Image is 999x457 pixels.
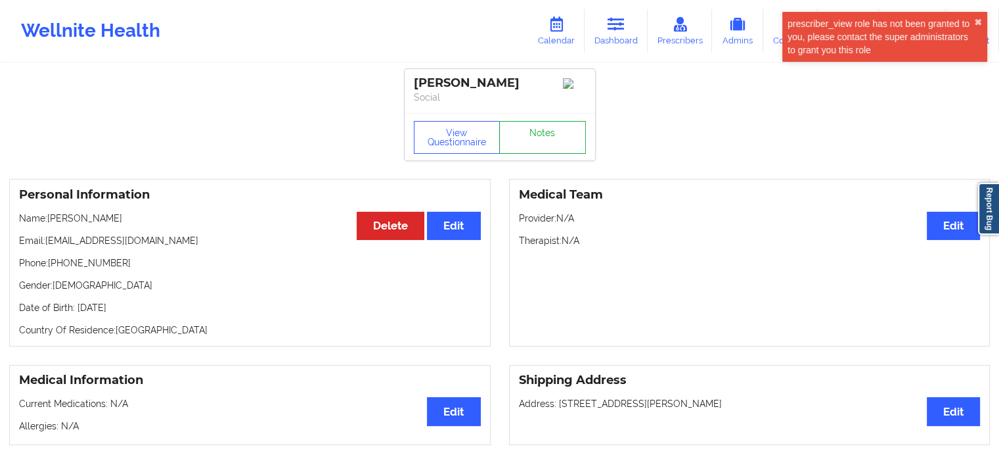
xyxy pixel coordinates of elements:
[519,187,981,203] h3: Medical Team
[712,9,763,53] a: Admins
[19,187,481,203] h3: Personal Information
[519,373,981,388] h3: Shipping Address
[519,397,981,410] p: Address: [STREET_ADDRESS][PERSON_NAME]
[585,9,648,53] a: Dashboard
[19,373,481,388] h3: Medical Information
[19,256,481,270] p: Phone: [PHONE_NUMBER]
[414,91,586,104] p: Social
[648,9,713,53] a: Prescribers
[19,212,481,225] p: Name: [PERSON_NAME]
[19,301,481,314] p: Date of Birth: [DATE]
[763,9,818,53] a: Coaches
[927,397,980,425] button: Edit
[427,397,480,425] button: Edit
[563,78,586,89] img: Image%2Fplaceholer-image.png
[528,9,585,53] a: Calendar
[19,324,481,337] p: Country Of Residence: [GEOGRAPHIC_DATA]
[414,76,586,91] div: [PERSON_NAME]
[978,183,999,235] a: Report Bug
[974,17,982,28] button: close
[19,234,481,247] p: Email: [EMAIL_ADDRESS][DOMAIN_NAME]
[19,397,481,410] p: Current Medications: N/A
[19,279,481,292] p: Gender: [DEMOGRAPHIC_DATA]
[519,212,981,225] p: Provider: N/A
[499,121,586,154] a: Notes
[357,212,424,240] button: Delete
[788,17,974,57] div: prescriber_view role has not been granted to you, please contact the super administrators to gran...
[519,234,981,247] p: Therapist: N/A
[427,212,480,240] button: Edit
[927,212,980,240] button: Edit
[414,121,500,154] button: View Questionnaire
[19,420,481,433] p: Allergies: N/A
